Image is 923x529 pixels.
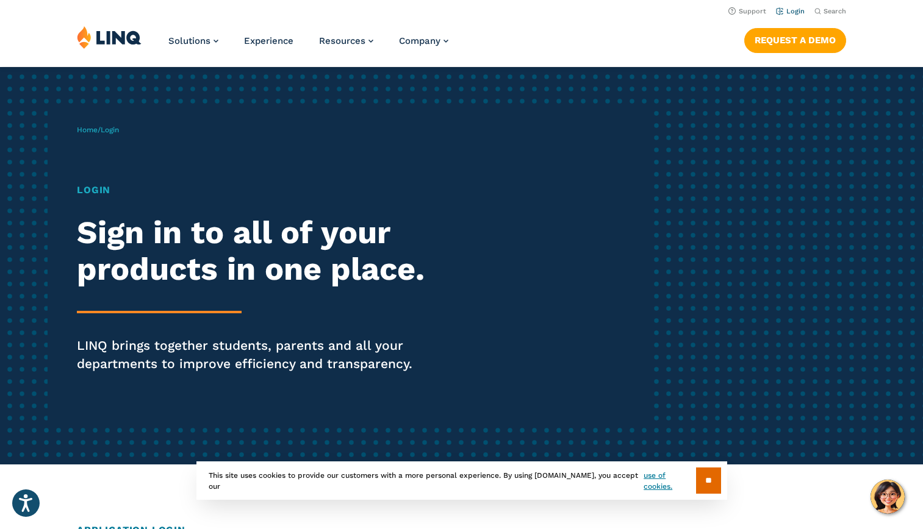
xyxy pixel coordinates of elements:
[744,28,846,52] a: Request a Demo
[77,126,98,134] a: Home
[244,35,293,46] a: Experience
[399,35,448,46] a: Company
[77,26,142,49] img: LINQ | K‑12 Software
[319,35,365,46] span: Resources
[77,336,433,373] p: LINQ brings together students, parents and all your departments to improve efficiency and transpa...
[168,35,210,46] span: Solutions
[168,35,218,46] a: Solutions
[824,7,846,15] span: Search
[77,183,433,197] h1: Login
[168,26,448,66] nav: Primary Navigation
[101,126,119,134] span: Login
[399,35,440,46] span: Company
[728,7,766,15] a: Support
[776,7,805,15] a: Login
[77,126,119,134] span: /
[319,35,373,46] a: Resources
[196,461,727,500] div: This site uses cookies to provide our customers with a more personal experience. By using [DOMAIN...
[871,480,905,514] button: Hello, have a question? Let’s chat.
[814,7,846,16] button: Open Search Bar
[744,26,846,52] nav: Button Navigation
[77,215,433,288] h2: Sign in to all of your products in one place.
[644,470,695,492] a: use of cookies.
